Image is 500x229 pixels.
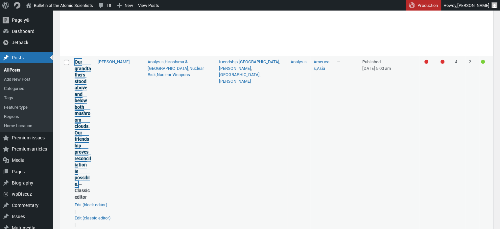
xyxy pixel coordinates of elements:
a: [GEOGRAPHIC_DATA] [239,59,279,65]
span: Classic editor [75,187,90,200]
a: Analysis [291,59,307,65]
a: [PERSON_NAME] [219,65,251,71]
a: Asia [317,65,325,71]
a: friendship [219,59,238,65]
span: — [337,59,341,65]
div: Needs improvement [440,60,444,64]
a: Analysis [148,59,164,65]
a: Nuclear Weapons [157,72,190,77]
a: Edit “Our grandfathers stood above and below both mushroom clouds. Our friendship proves reconcil... [75,215,110,221]
span: | [75,215,110,227]
div: Good [481,60,485,64]
div: Focus keyphrase not set [424,60,428,64]
strong: — [75,59,91,200]
a: [GEOGRAPHIC_DATA] [219,72,260,77]
a: “Our grandfathers stood above and below both mushroom clouds. Our friendship proves reconciliatio... [75,59,91,187]
a: Hiroshima & [GEOGRAPHIC_DATA] [148,59,188,71]
a: [PERSON_NAME] [98,59,130,65]
span: | [75,202,107,214]
a: Nuclear Risk [148,65,204,78]
a: Edit “Our grandfathers stood above and below both mushroom clouds. Our friendship proves reconcil... [75,202,107,208]
a: Americas [314,59,329,71]
a: [PERSON_NAME] [219,78,251,84]
span: [PERSON_NAME] [457,2,489,8]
